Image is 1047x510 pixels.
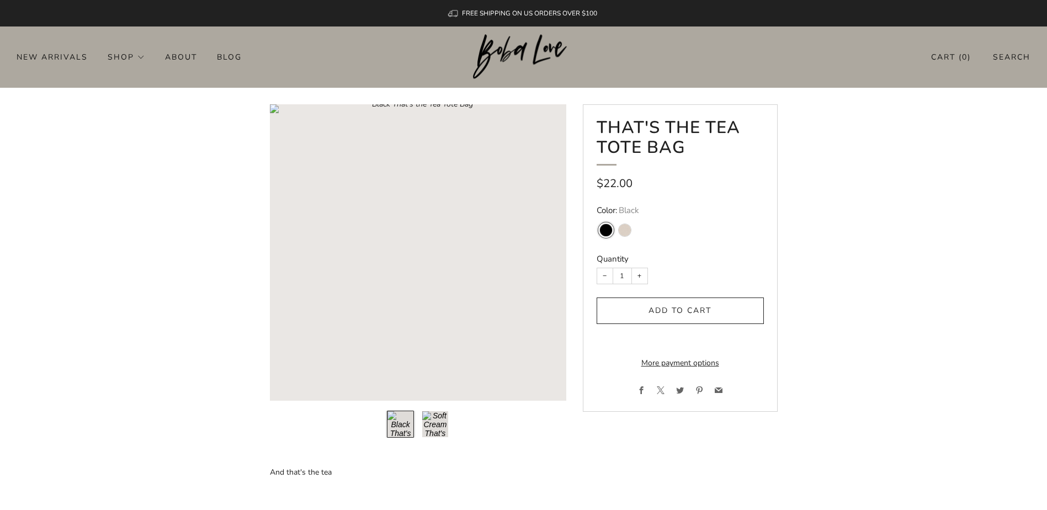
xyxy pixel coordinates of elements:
label: Quantity [597,253,629,264]
variant-swatch: Black [600,224,612,236]
a: Blog [217,48,242,66]
a: More payment options [597,355,764,371]
button: Load image into Gallery viewer, 2 [422,411,449,438]
a: About [165,48,197,66]
button: Reduce item quantity by one [597,268,613,284]
a: Loading image: Black That&#39;s the Tea Tote Bag [270,104,566,401]
span: FREE SHIPPING ON US ORDERS OVER $100 [462,9,597,18]
button: Load image into Gallery viewer, 1 [387,411,414,438]
a: Search [993,48,1030,66]
span: Black [619,205,639,216]
p: And that's the tea [270,464,566,481]
a: New Arrivals [17,48,88,66]
legend: Color: [597,205,764,216]
a: Shop [108,48,145,66]
a: Cart [931,48,971,66]
span: Add to cart [649,305,711,316]
button: Increase item quantity by one [632,268,647,284]
variant-swatch: Soft Cream [619,224,631,236]
items-count: 0 [962,52,968,62]
span: $22.00 [597,176,633,191]
img: Boba Love [473,34,574,79]
button: Add to cart [597,297,764,324]
h1: That's the Tea Tote Bag [597,118,764,166]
